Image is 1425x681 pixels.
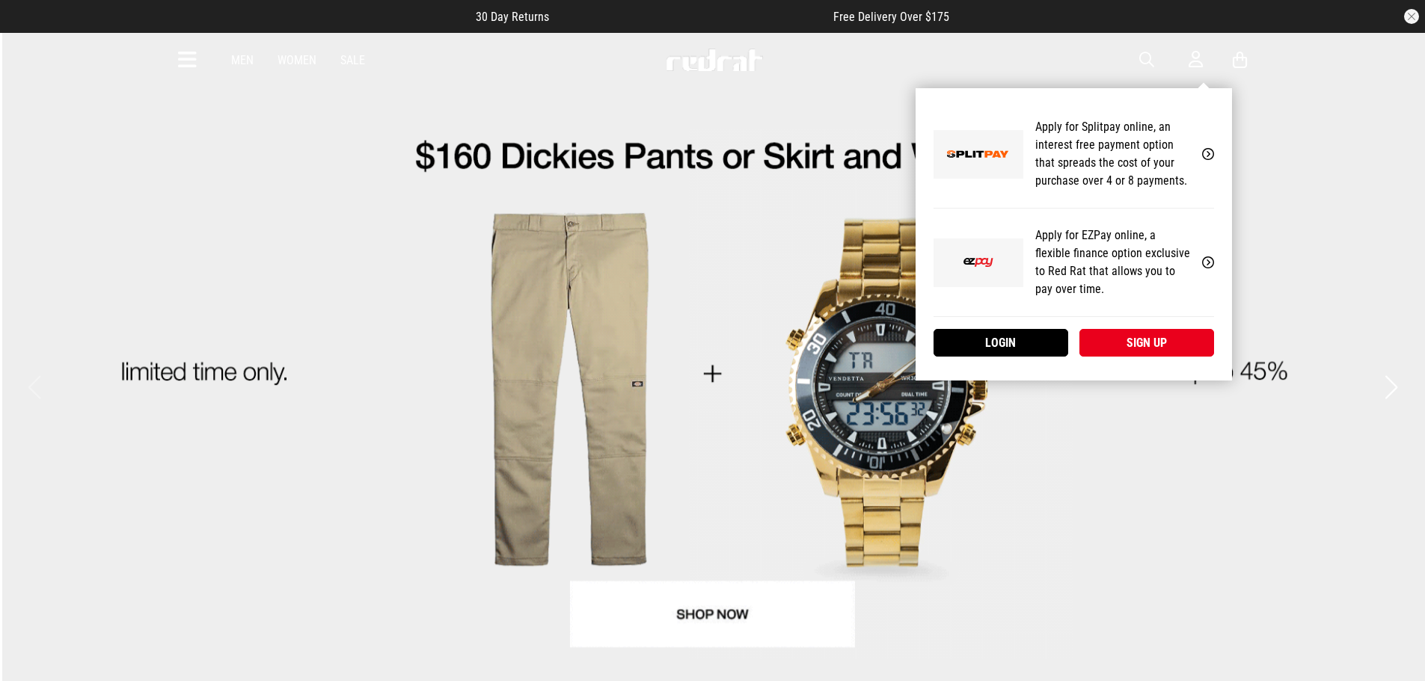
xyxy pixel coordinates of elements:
a: Apply for EZPay online, a flexible finance option exclusive to Red Rat that allows you to pay ove... [934,209,1214,317]
a: Men [231,53,254,67]
button: Next slide [1381,371,1401,404]
img: Redrat logo [665,49,764,71]
a: Women [278,53,316,67]
a: Sign up [1079,329,1214,357]
a: Sale [340,53,365,67]
iframe: Customer reviews powered by Trustpilot [579,9,803,24]
a: Apply for Splitpay online, an interest free payment option that spreads the cost of your purchase... [934,100,1214,209]
button: Previous slide [24,371,44,404]
p: Apply for Splitpay online, an interest free payment option that spreads the cost of your purchase... [1035,118,1190,190]
span: Free Delivery Over $175 [833,10,949,24]
a: Login [934,329,1068,357]
span: 30 Day Returns [476,10,549,24]
p: Apply for EZPay online, a flexible finance option exclusive to Red Rat that allows you to pay ove... [1035,227,1190,298]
